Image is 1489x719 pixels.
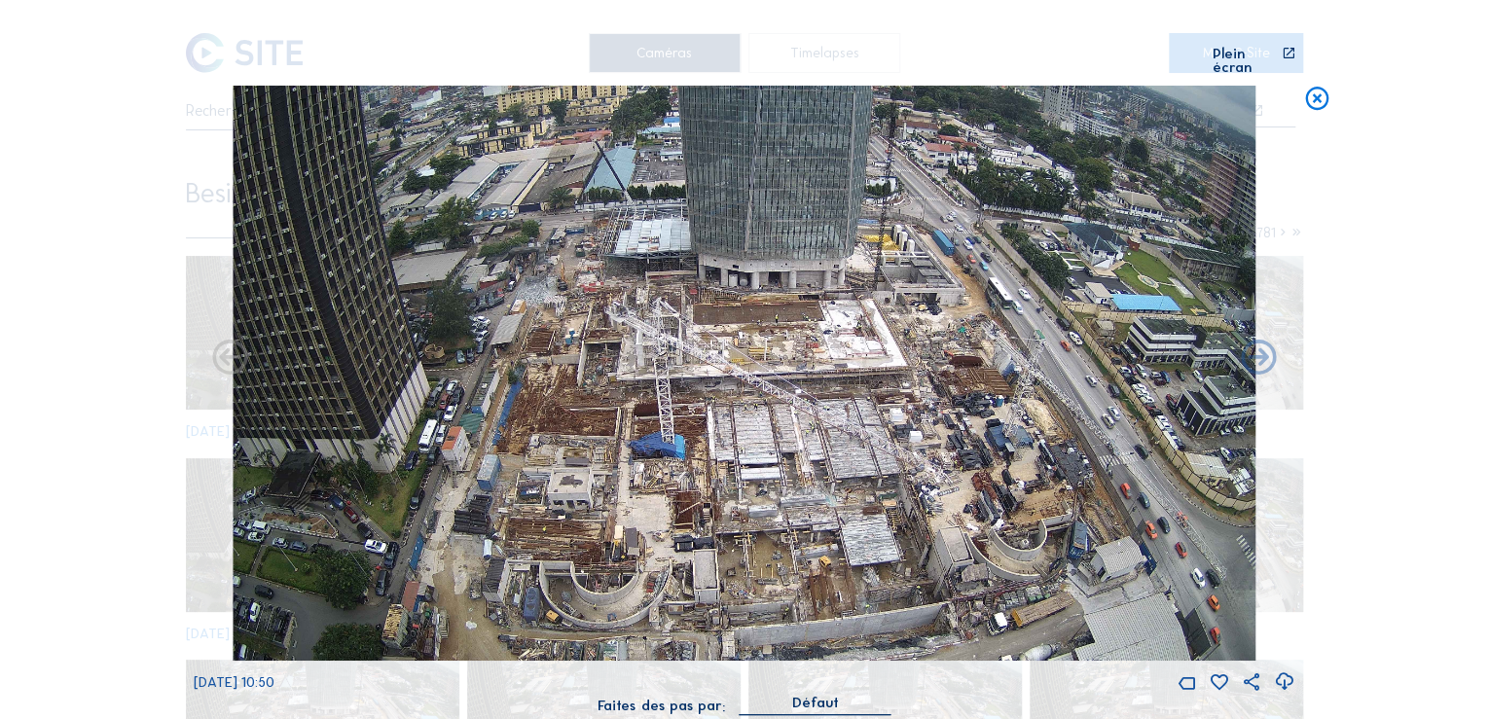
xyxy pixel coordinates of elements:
[209,338,251,379] i: Forward
[598,699,724,712] div: Faites des pas par:
[740,694,891,715] div: Défaut
[233,86,1255,661] img: Image
[1212,47,1279,75] div: Plein écran
[1238,338,1280,379] i: Back
[792,694,839,711] div: Défaut
[194,673,274,691] span: [DATE] 10:50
